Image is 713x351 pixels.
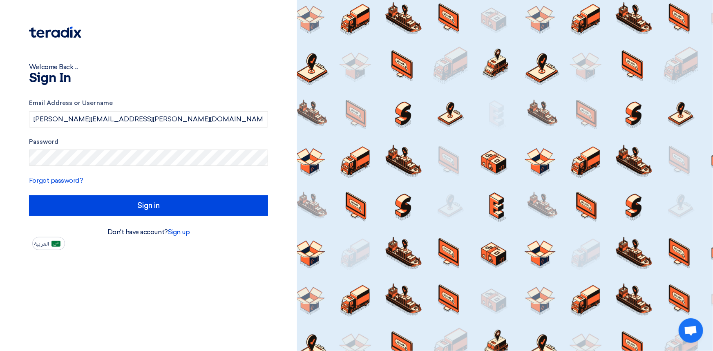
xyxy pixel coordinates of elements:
[29,72,268,85] h1: Sign In
[29,62,268,72] div: Welcome Back ...
[679,318,703,343] a: Open chat
[29,137,268,147] label: Password
[29,195,268,216] input: Sign in
[51,241,60,247] img: ar-AR.png
[29,27,81,38] img: Teradix logo
[34,241,49,247] span: العربية
[32,237,65,250] button: العربية
[29,98,268,108] label: Email Address or Username
[29,227,268,237] div: Don't have account?
[29,177,83,184] a: Forgot password?
[29,111,268,127] input: Enter your business email or username
[168,228,190,236] a: Sign up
